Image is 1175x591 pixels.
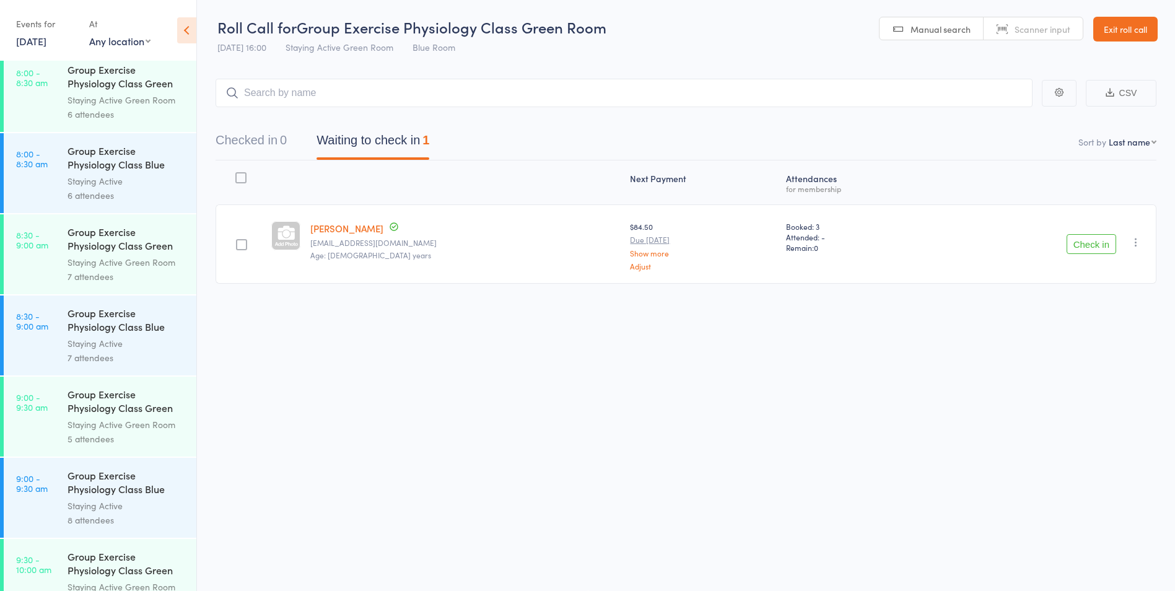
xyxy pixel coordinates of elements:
[1086,80,1156,107] button: CSV
[786,185,928,193] div: for membership
[68,499,186,513] div: Staying Active
[4,133,196,213] a: 8:00 -8:30 amGroup Exercise Physiology Class Blue RoomStaying Active6 attendees
[16,149,48,169] time: 8:00 - 8:30 am
[16,68,48,87] time: 8:00 - 8:30 am
[16,230,48,250] time: 8:30 - 9:00 am
[216,127,287,160] button: Checked in0
[422,133,429,147] div: 1
[217,17,297,37] span: Roll Call for
[630,249,775,257] a: Show more
[68,336,186,351] div: Staying Active
[814,242,818,253] span: 0
[68,351,186,365] div: 7 attendees
[68,513,186,527] div: 8 attendees
[280,133,287,147] div: 0
[68,549,186,580] div: Group Exercise Physiology Class Green Room
[68,269,186,284] div: 7 attendees
[68,255,186,269] div: Staying Active Green Room
[630,235,775,244] small: Due [DATE]
[68,174,186,188] div: Staying Active
[4,458,196,538] a: 9:00 -9:30 amGroup Exercise Physiology Class Blue RoomStaying Active8 attendees
[630,262,775,270] a: Adjust
[68,432,186,446] div: 5 attendees
[68,418,186,432] div: Staying Active Green Room
[68,225,186,255] div: Group Exercise Physiology Class Green Room
[68,93,186,107] div: Staying Active Green Room
[286,41,393,53] span: Staying Active Green Room
[630,221,775,270] div: $84.50
[310,239,620,247] small: peterschutz49@gmail.com
[16,554,51,574] time: 9:30 - 10:00 am
[89,14,151,34] div: At
[297,17,606,37] span: Group Exercise Physiology Class Green Room
[625,166,780,199] div: Next Payment
[4,377,196,457] a: 9:00 -9:30 amGroup Exercise Physiology Class Green RoomStaying Active Green Room5 attendees
[310,250,431,260] span: Age: [DEMOGRAPHIC_DATA] years
[911,23,971,35] span: Manual search
[16,311,48,331] time: 8:30 - 9:00 am
[68,144,186,174] div: Group Exercise Physiology Class Blue Room
[1078,136,1106,148] label: Sort by
[1093,17,1158,42] a: Exit roll call
[1015,23,1070,35] span: Scanner input
[16,14,77,34] div: Events for
[4,52,196,132] a: 8:00 -8:30 amGroup Exercise Physiology Class Green RoomStaying Active Green Room6 attendees
[68,107,186,121] div: 6 attendees
[89,34,151,48] div: Any location
[16,34,46,48] a: [DATE]
[217,41,266,53] span: [DATE] 16:00
[68,63,186,93] div: Group Exercise Physiology Class Green Room
[4,295,196,375] a: 8:30 -9:00 amGroup Exercise Physiology Class Blue RoomStaying Active7 attendees
[68,387,186,418] div: Group Exercise Physiology Class Green Room
[786,221,928,232] span: Booked: 3
[16,392,48,412] time: 9:00 - 9:30 am
[1067,234,1116,254] button: Check in
[4,214,196,294] a: 8:30 -9:00 amGroup Exercise Physiology Class Green RoomStaying Active Green Room7 attendees
[68,188,186,203] div: 6 attendees
[317,127,429,160] button: Waiting to check in1
[216,79,1033,107] input: Search by name
[786,242,928,253] span: Remain:
[1109,136,1150,148] div: Last name
[781,166,933,199] div: Atten­dances
[16,473,48,493] time: 9:00 - 9:30 am
[786,232,928,242] span: Attended: -
[68,468,186,499] div: Group Exercise Physiology Class Blue Room
[413,41,455,53] span: Blue Room
[310,222,383,235] a: [PERSON_NAME]
[68,306,186,336] div: Group Exercise Physiology Class Blue Room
